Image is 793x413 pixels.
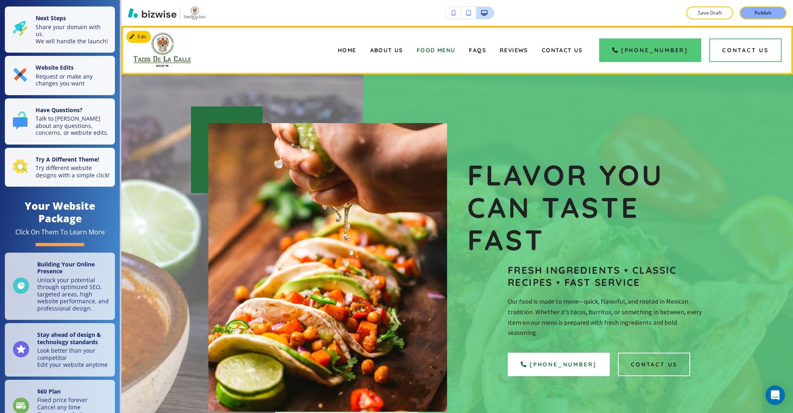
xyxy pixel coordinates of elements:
p: Flavor You Can Taste Fast [467,159,706,256]
a: [PHONE_NUMBER] [508,352,610,376]
button: Have Questions?Talk to [PERSON_NAME] about any questions, concerns, or website edits. [5,98,115,145]
button: Try A Different Theme!Try different website designs with a simple click! [5,148,115,187]
div: Open Intercom Messenger [765,385,785,405]
p: Talk to [PERSON_NAME] about any questions, concerns, or website edits. [36,115,110,136]
strong: Stay ahead of design & technology standards [37,331,101,346]
a: [PHONE_NUMBER] [599,38,701,62]
div: Click On Them To Learn More [15,228,105,236]
button: contact us [618,352,690,376]
strong: Website Edits [36,64,74,71]
h4: Your Website Package [5,200,115,225]
strong: Try A Different Theme! [36,155,99,163]
button: Website EditsRequest or make any changes you want [5,56,115,95]
span: Home [338,47,356,54]
img: Bizwise Logo [128,8,176,18]
span: Food Menu [417,47,456,54]
span: Reviews [500,47,528,54]
button: Edit [126,31,151,43]
strong: Have Questions? [36,106,83,114]
a: Stay ahead of design & technology standardsLook better than your competitorEdit your website anytime [5,323,115,377]
strong: $ 60 Plan [37,387,61,395]
img: Tacos De La Calle [134,33,191,67]
p: Unlock your potential through optimized SEO, targeted areas, high website performance, and profes... [37,277,110,312]
button: Next StepsShare your domain with us.We will handle the launch! [5,6,115,53]
button: Contact Us [709,38,782,62]
span: About Us [370,47,403,54]
img: 1f8369f7983d713888906e2047209d97.webp [208,123,447,412]
button: Publish [740,6,787,19]
strong: Next Steps [36,14,66,22]
a: Building Your Online PresenceUnlock your potential through optimized SEO, targeted areas, high we... [5,253,115,320]
p: Try different website designs with a simple click! [36,164,110,179]
span: Contact Us [542,47,583,54]
button: Save Draft [686,6,733,19]
span: FAQs [469,47,486,54]
p: Share your domain with us. We will handle the launch! [36,23,110,45]
p: Publish [755,9,772,17]
p: Request or make any changes you want [36,73,110,87]
p: Look better than your competitor Edit your website anytime [37,347,110,368]
img: Your Logo [184,6,206,19]
strong: Building Your Online Presence [37,260,95,275]
p: Our food is made to move—quick, flavorful, and rooted in Mexican tradition. Whether it’s tacos, b... [508,296,706,338]
p: Fresh Ingredients • Classic Recipes • Fast Service [508,264,706,288]
p: Save Draft [697,9,723,17]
